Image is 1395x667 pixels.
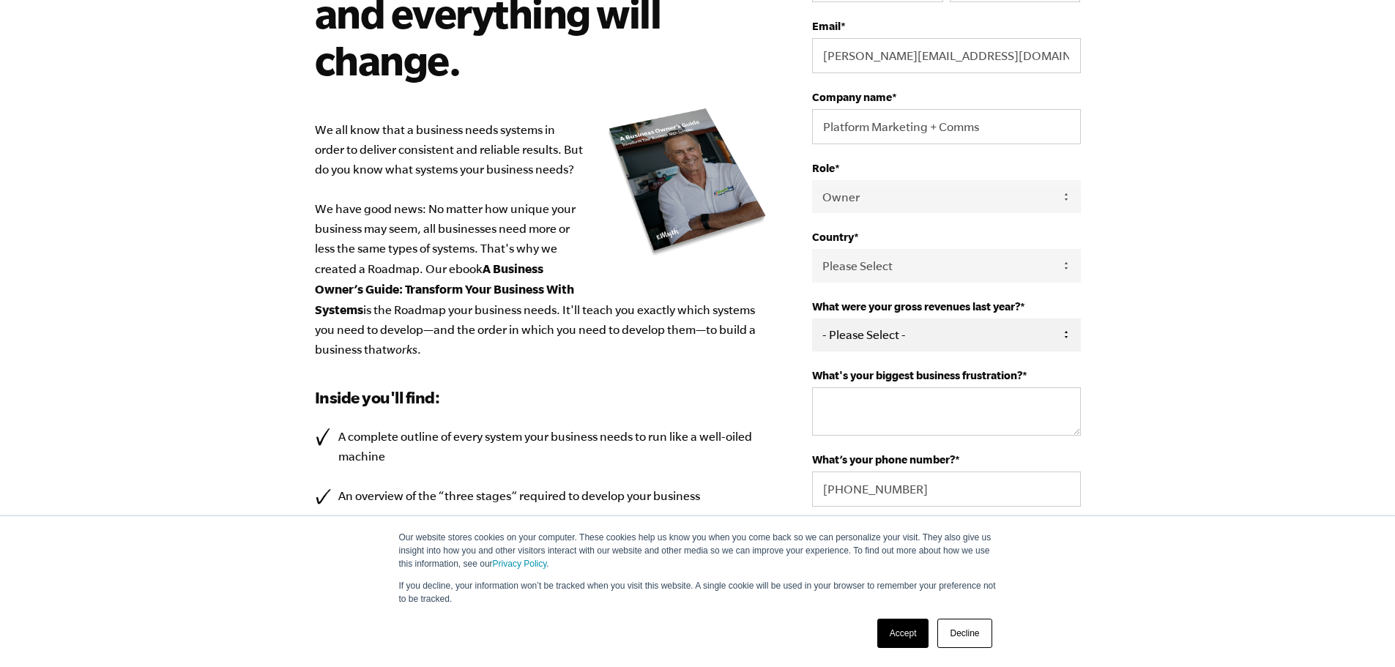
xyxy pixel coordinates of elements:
[41,23,72,35] div: v 4.0.25
[607,107,768,257] img: new_roadmap_cover_093019
[812,91,892,103] span: Company name
[315,261,574,316] b: A Business Owner’s Guide: Transform Your Business With Systems
[387,343,417,356] em: works
[38,38,161,50] div: Domain: [DOMAIN_NAME]
[315,427,769,466] li: A complete outline of every system your business needs to run like a well-oiled machine
[877,619,929,648] a: Accept
[812,162,835,174] span: Role
[399,531,997,570] p: Our website stores cookies on your computer. These cookies help us know you when you come back so...
[315,386,769,409] h3: Inside you'll find:
[812,20,841,32] span: Email
[399,579,997,605] p: If you decline, your information won’t be tracked when you visit this website. A single cookie wi...
[812,369,1022,381] span: What's your biggest business frustration?
[812,231,854,243] span: Country
[146,85,157,97] img: tab_keywords_by_traffic_grey.svg
[812,453,955,466] span: What’s your phone number?
[937,619,992,648] a: Decline
[162,86,247,96] div: Keywords by Traffic
[812,300,1020,313] span: What were your gross revenues last year?
[493,559,547,569] a: Privacy Policy
[315,486,769,506] li: An overview of the “three stages” required to develop your business
[23,23,35,35] img: logo_orange.svg
[315,120,769,359] p: We all know that a business needs systems in order to deliver consistent and reliable results. Bu...
[40,85,51,97] img: tab_domain_overview_orange.svg
[23,38,35,50] img: website_grey.svg
[56,86,131,96] div: Domain Overview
